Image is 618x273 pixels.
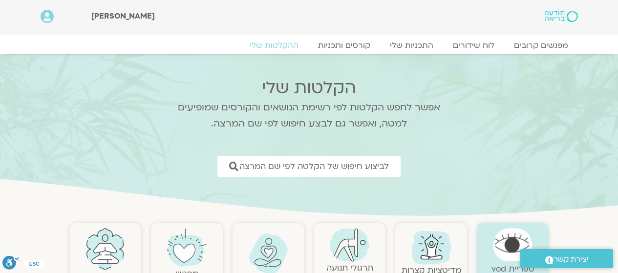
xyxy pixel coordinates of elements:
[504,41,578,50] a: מפגשים קרובים
[91,11,155,21] span: [PERSON_NAME]
[443,41,504,50] a: לוח שידורים
[165,78,453,98] h2: הקלטות שלי
[380,41,443,50] a: התכניות שלי
[308,41,380,50] a: קורסים ותכניות
[520,249,613,268] a: יצירת קשר
[165,100,453,132] p: אפשר לחפש הקלטות לפי רשימת הנושאים והקורסים שמופיעים למטה, ואפשר גם לבצע חיפוש לפי שם המרצה.
[41,41,578,50] nav: Menu
[240,41,308,50] a: ההקלטות שלי
[239,162,389,171] span: לביצוע חיפוש של הקלטה לפי שם המרצה
[554,253,589,266] span: יצירת קשר
[217,156,401,177] a: לביצוע חיפוש של הקלטה לפי שם המרצה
